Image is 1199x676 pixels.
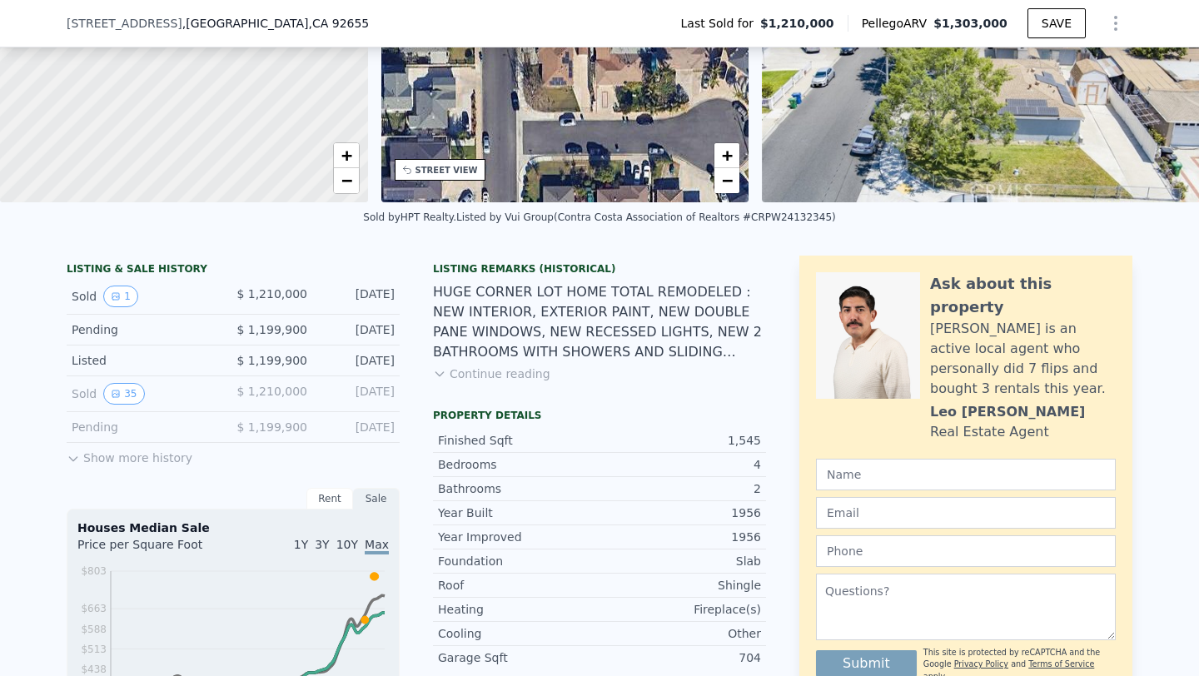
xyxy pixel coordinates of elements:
input: Email [816,497,1116,529]
a: Zoom in [334,143,359,168]
div: Sold [72,383,220,405]
span: 3Y [315,538,329,551]
div: Rent [306,488,353,509]
tspan: $663 [81,603,107,614]
div: Bathrooms [438,480,599,497]
span: 10Y [336,538,358,551]
span: $1,210,000 [760,15,834,32]
button: View historical data [103,383,144,405]
span: − [722,170,733,191]
span: Last Sold for [681,15,761,32]
div: Price per Square Foot [77,536,233,563]
tspan: $513 [81,644,107,655]
div: Property details [433,409,766,422]
div: Bedrooms [438,456,599,473]
div: Sale [353,488,400,509]
div: 4 [599,456,761,473]
div: Fireplace(s) [599,601,761,618]
tspan: $803 [81,565,107,577]
div: Cooling [438,625,599,642]
a: Zoom in [714,143,739,168]
div: Sold [72,286,220,307]
a: Terms of Service [1028,659,1094,669]
input: Name [816,459,1116,490]
div: Houses Median Sale [77,519,389,536]
div: Ask about this property [930,272,1116,319]
div: Sold by HPT Realty . [363,211,456,223]
div: [PERSON_NAME] is an active local agent who personally did 7 flips and bought 3 rentals this year. [930,319,1116,399]
span: Pellego ARV [862,15,934,32]
div: Listed by Vui Group (Contra Costa Association of Realtors #CRPW24132345) [456,211,836,223]
div: Listed [72,352,220,369]
span: $ 1,199,900 [236,420,307,434]
div: 2 [599,480,761,497]
div: Roof [438,577,599,594]
button: Show more history [67,443,192,466]
div: Real Estate Agent [930,422,1049,442]
div: [DATE] [321,321,395,338]
tspan: $438 [81,664,107,675]
div: Other [599,625,761,642]
tspan: $588 [81,624,107,635]
a: Zoom out [334,168,359,193]
div: Foundation [438,553,599,569]
div: Finished Sqft [438,432,599,449]
div: [DATE] [321,352,395,369]
span: $ 1,199,900 [236,323,307,336]
div: Slab [599,553,761,569]
span: $ 1,210,000 [236,385,307,398]
div: 1,545 [599,432,761,449]
div: Listing Remarks (Historical) [433,262,766,276]
div: Year Built [438,505,599,521]
a: Zoom out [714,168,739,193]
button: SAVE [1027,8,1086,38]
span: [STREET_ADDRESS] [67,15,182,32]
div: Pending [72,321,220,338]
div: STREET VIEW [415,164,478,176]
div: [DATE] [321,286,395,307]
div: Heating [438,601,599,618]
div: [DATE] [321,419,395,435]
div: LISTING & SALE HISTORY [67,262,400,279]
span: , [GEOGRAPHIC_DATA] [182,15,369,32]
div: Leo [PERSON_NAME] [930,402,1085,422]
span: $ 1,210,000 [236,287,307,301]
div: HUGE CORNER LOT HOME TOTAL REMODELED : NEW INTERIOR, EXTERIOR PAINT, NEW DOUBLE PANE WINDOWS, NEW... [433,282,766,362]
span: + [341,145,351,166]
button: Show Options [1099,7,1132,40]
input: Phone [816,535,1116,567]
div: 1956 [599,529,761,545]
span: $1,303,000 [933,17,1007,30]
div: Garage Sqft [438,649,599,666]
span: 1Y [294,538,308,551]
div: 1956 [599,505,761,521]
span: Max [365,538,389,554]
div: Pending [72,419,220,435]
button: Continue reading [433,365,550,382]
span: $ 1,199,900 [236,354,307,367]
span: + [722,145,733,166]
div: [DATE] [321,383,395,405]
div: Year Improved [438,529,599,545]
span: − [341,170,351,191]
a: Privacy Policy [954,659,1008,669]
div: Shingle [599,577,761,594]
span: , CA 92655 [308,17,369,30]
div: 704 [599,649,761,666]
button: View historical data [103,286,138,307]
